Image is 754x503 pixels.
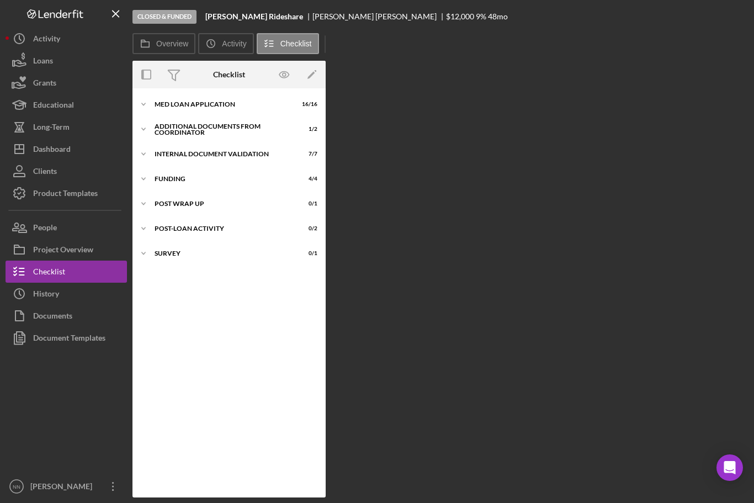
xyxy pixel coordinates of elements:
[6,160,127,182] button: Clients
[33,28,60,52] div: Activity
[312,12,446,21] div: [PERSON_NAME] [PERSON_NAME]
[6,261,127,283] button: Checklist
[222,39,246,48] label: Activity
[33,261,65,285] div: Checklist
[132,10,197,24] div: Closed & Funded
[213,70,245,79] div: Checklist
[6,475,127,497] button: NN[PERSON_NAME]
[280,39,312,48] label: Checklist
[6,283,127,305] button: History
[155,200,290,207] div: Post Wrap Up
[6,216,127,239] button: People
[257,33,319,54] button: Checklist
[155,151,290,157] div: Internal Document Validation
[155,101,290,108] div: MED Loan Application
[33,182,98,207] div: Product Templates
[155,176,290,182] div: Funding
[6,327,127,349] button: Document Templates
[6,50,127,72] button: Loans
[155,225,290,232] div: Post-Loan Activity
[33,216,57,241] div: People
[446,12,474,21] div: $12,000
[476,12,486,21] div: 9 %
[6,28,127,50] button: Activity
[155,250,290,257] div: Survey
[205,12,303,21] b: [PERSON_NAME] Rideshare
[33,50,53,75] div: Loans
[13,484,20,490] text: NN
[298,200,317,207] div: 0 / 1
[6,94,127,116] button: Educational
[6,138,127,160] button: Dashboard
[6,182,127,204] button: Product Templates
[198,33,253,54] button: Activity
[298,101,317,108] div: 16 / 16
[33,116,70,141] div: Long-Term
[298,225,317,232] div: 0 / 2
[28,475,99,500] div: [PERSON_NAME]
[298,250,317,257] div: 0 / 1
[33,305,72,330] div: Documents
[298,151,317,157] div: 7 / 7
[298,176,317,182] div: 4 / 4
[33,138,71,163] div: Dashboard
[6,72,127,94] button: Grants
[488,12,508,21] div: 48 mo
[33,327,105,352] div: Document Templates
[33,283,59,308] div: History
[33,94,74,119] div: Educational
[33,160,57,185] div: Clients
[298,126,317,133] div: 1 / 2
[6,305,127,327] button: Documents
[33,239,93,263] div: Project Overview
[6,116,127,138] button: Long-Term
[155,123,290,136] div: Additional Documents from Coordinator
[156,39,188,48] label: Overview
[716,454,743,481] div: Open Intercom Messenger
[6,239,127,261] button: Project Overview
[33,72,56,97] div: Grants
[132,33,195,54] button: Overview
